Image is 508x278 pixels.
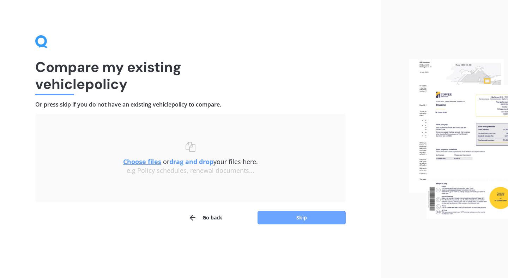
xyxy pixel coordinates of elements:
img: files.webp [409,59,508,219]
span: or your files here. [123,157,258,166]
b: drag and drop [169,157,213,166]
button: Go back [188,211,222,225]
button: Skip [258,211,346,224]
h4: Or press skip if you do not have an existing vehicle policy to compare. [35,101,346,108]
div: e.g Policy schedules, renewal documents... [49,167,332,175]
u: Choose files [123,157,161,166]
h1: Compare my existing vehicle policy [35,59,346,92]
